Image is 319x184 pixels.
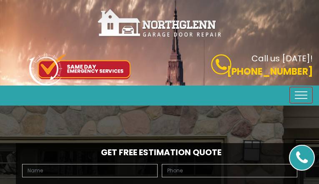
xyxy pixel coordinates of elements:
[166,54,313,78] a: Call us [DATE]! [PHONE_NUMBER]
[97,8,222,38] img: Northglenn.png
[162,164,297,177] input: Phone
[166,65,313,78] p: [PHONE_NUMBER]
[289,87,313,103] button: Toggle navigation
[29,53,131,86] img: icon-top.png
[20,147,299,157] h2: Get Free Estimation Quote
[22,164,158,177] input: Name
[251,53,313,64] b: Call us [DATE]!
